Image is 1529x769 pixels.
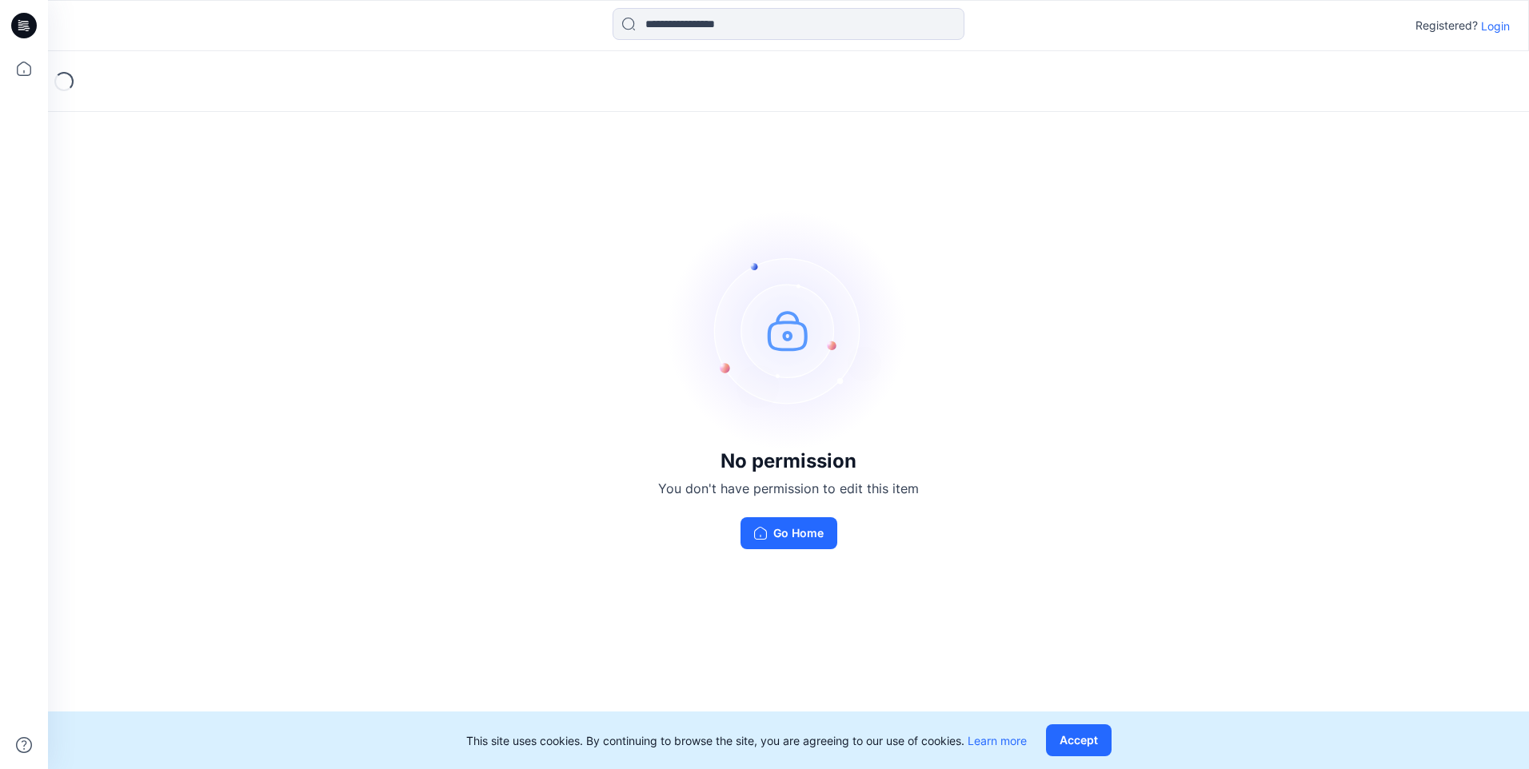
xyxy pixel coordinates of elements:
button: Accept [1046,724,1112,756]
p: This site uses cookies. By continuing to browse the site, you are agreeing to our use of cookies. [466,732,1027,749]
button: Go Home [741,517,837,549]
h3: No permission [658,450,919,472]
img: no-perm.svg [669,210,908,450]
a: Learn more [968,734,1027,747]
p: Login [1481,18,1510,34]
p: Registered? [1415,16,1478,35]
p: You don't have permission to edit this item [658,479,919,498]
